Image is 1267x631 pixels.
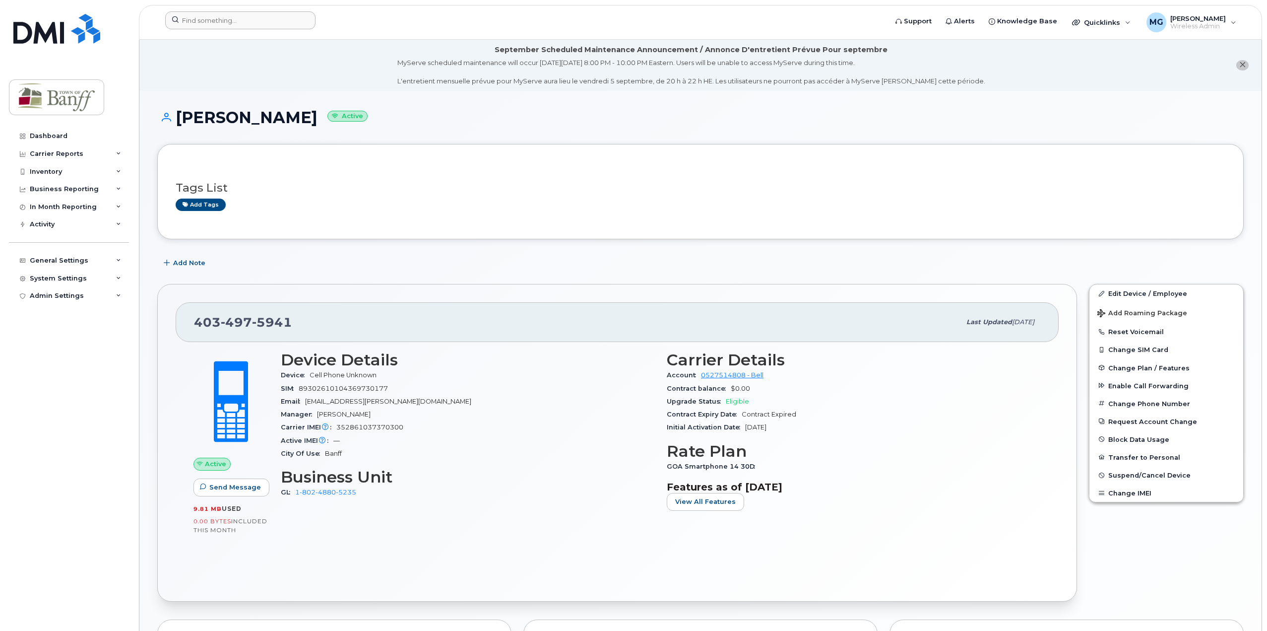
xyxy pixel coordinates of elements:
[176,182,1225,194] h3: Tags List
[193,518,231,525] span: 0.00 Bytes
[1012,318,1034,326] span: [DATE]
[1089,413,1243,430] button: Request Account Change
[281,411,317,418] span: Manager
[281,489,295,496] span: GL
[1089,448,1243,466] button: Transfer to Personal
[281,468,655,486] h3: Business Unit
[667,411,742,418] span: Contract Expiry Date
[176,199,226,211] a: Add tags
[336,423,403,431] span: 352861037370300
[299,385,388,392] span: 89302610104369730177
[1089,484,1243,502] button: Change IMEI
[281,371,310,379] span: Device
[194,315,292,330] span: 403
[495,45,887,55] div: September Scheduled Maintenance Announcement / Annonce D'entretient Prévue Pour septembre
[1097,309,1187,319] span: Add Roaming Package
[1089,284,1243,302] a: Edit Device / Employee
[157,254,214,272] button: Add Note
[209,483,261,492] span: Send Message
[726,398,749,405] span: Eligible
[667,351,1041,369] h3: Carrier Details
[193,505,222,512] span: 9.81 MB
[667,398,726,405] span: Upgrade Status
[1089,430,1243,448] button: Block Data Usage
[281,423,336,431] span: Carrier IMEI
[397,58,985,86] div: MyServe scheduled maintenance will occur [DATE][DATE] 8:00 PM - 10:00 PM Eastern. Users will be u...
[1108,364,1190,371] span: Change Plan / Features
[281,437,333,444] span: Active IMEI
[1108,472,1191,479] span: Suspend/Cancel Device
[667,481,1041,493] h3: Features as of [DATE]
[966,318,1012,326] span: Last updated
[742,411,796,418] span: Contract Expired
[1089,395,1243,413] button: Change Phone Number
[1089,466,1243,484] button: Suspend/Cancel Device
[281,385,299,392] span: SIM
[745,423,766,431] span: [DATE]
[193,479,269,496] button: Send Message
[310,371,377,379] span: Cell Phone Unknown
[667,385,731,392] span: Contract balance
[675,497,736,506] span: View All Features
[1089,341,1243,358] button: Change SIM Card
[1089,323,1243,341] button: Reset Voicemail
[221,315,252,330] span: 497
[333,437,340,444] span: —
[222,505,242,512] span: used
[205,459,226,469] span: Active
[1108,382,1189,389] span: Enable Call Forwarding
[295,489,356,496] a: 1-802-4880-5235
[731,385,750,392] span: $0.00
[1236,60,1249,70] button: close notification
[157,109,1244,126] h1: [PERSON_NAME]
[281,450,325,457] span: City Of Use
[325,450,342,457] span: Banff
[327,111,368,122] small: Active
[667,371,701,379] span: Account
[1089,302,1243,323] button: Add Roaming Package
[1089,359,1243,377] button: Change Plan / Features
[317,411,371,418] span: [PERSON_NAME]
[281,398,305,405] span: Email
[1089,377,1243,395] button: Enable Call Forwarding
[173,258,205,268] span: Add Note
[252,315,292,330] span: 5941
[281,351,655,369] h3: Device Details
[667,463,760,470] span: GOA Smartphone 14 30D
[701,371,763,379] a: 0527514808 - Bell
[667,442,1041,460] h3: Rate Plan
[305,398,471,405] span: [EMAIL_ADDRESS][PERSON_NAME][DOMAIN_NAME]
[667,493,744,511] button: View All Features
[667,423,745,431] span: Initial Activation Date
